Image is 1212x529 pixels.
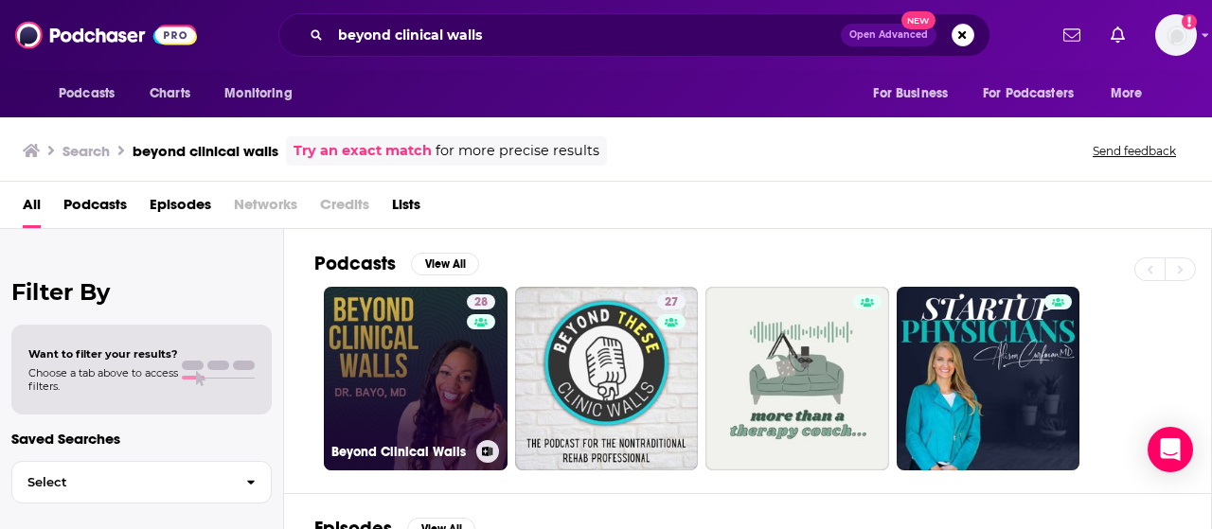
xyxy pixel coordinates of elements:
h3: Beyond Clinical Walls [331,444,469,460]
a: Show notifications dropdown [1103,19,1132,51]
span: 28 [474,293,488,312]
a: All [23,189,41,228]
a: Lists [392,189,420,228]
div: Search podcasts, credits, & more... [278,13,990,57]
span: Choose a tab above to access filters. [28,366,178,393]
h2: Podcasts [314,252,396,275]
span: Want to filter your results? [28,347,178,361]
p: Saved Searches [11,430,272,448]
svg: Add a profile image [1182,14,1197,29]
span: for more precise results [436,140,599,162]
a: Show notifications dropdown [1056,19,1088,51]
button: open menu [45,76,139,112]
h2: Filter By [11,278,272,306]
button: Open AdvancedNew [841,24,936,46]
button: open menu [971,76,1101,112]
button: Show profile menu [1155,14,1197,56]
span: More [1111,80,1143,107]
a: 28 [467,294,495,309]
h3: beyond clinical walls [133,142,278,160]
span: 27 [665,293,678,312]
a: 27 [657,294,686,309]
img: Podchaser - Follow, Share and Rate Podcasts [15,17,197,53]
button: open menu [1097,76,1167,112]
button: Send feedback [1087,143,1182,159]
button: open menu [211,76,316,112]
span: Networks [234,189,297,228]
span: Credits [320,189,369,228]
h3: Search [62,142,110,160]
span: New [901,11,936,29]
div: Open Intercom Messenger [1148,427,1193,472]
span: Monitoring [224,80,292,107]
span: Podcasts [59,80,115,107]
span: Charts [150,80,190,107]
span: Open Advanced [849,30,928,40]
a: Episodes [150,189,211,228]
button: open menu [860,76,971,112]
a: PodcastsView All [314,252,479,275]
button: View All [411,253,479,275]
a: Podcasts [63,189,127,228]
span: Logged in as HBurn [1155,14,1197,56]
span: For Podcasters [983,80,1074,107]
span: Select [12,476,231,488]
a: Try an exact match [294,140,432,162]
a: Charts [137,76,202,112]
a: 28Beyond Clinical Walls [324,287,508,470]
input: Search podcasts, credits, & more... [330,20,841,50]
span: For Business [873,80,948,107]
button: Select [11,461,272,503]
a: 27 [515,287,699,470]
img: User Profile [1155,14,1197,56]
